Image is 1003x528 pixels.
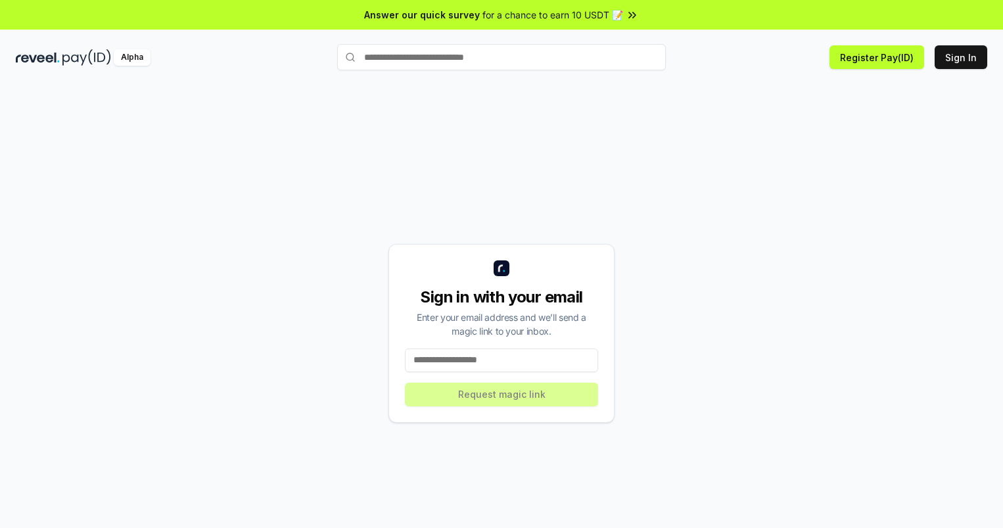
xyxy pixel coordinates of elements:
img: reveel_dark [16,49,60,66]
div: Sign in with your email [405,287,598,308]
div: Alpha [114,49,151,66]
div: Enter your email address and we’ll send a magic link to your inbox. [405,310,598,338]
img: pay_id [62,49,111,66]
button: Register Pay(ID) [829,45,924,69]
img: logo_small [494,260,509,276]
span: Answer our quick survey [364,8,480,22]
button: Sign In [935,45,987,69]
span: for a chance to earn 10 USDT 📝 [482,8,623,22]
